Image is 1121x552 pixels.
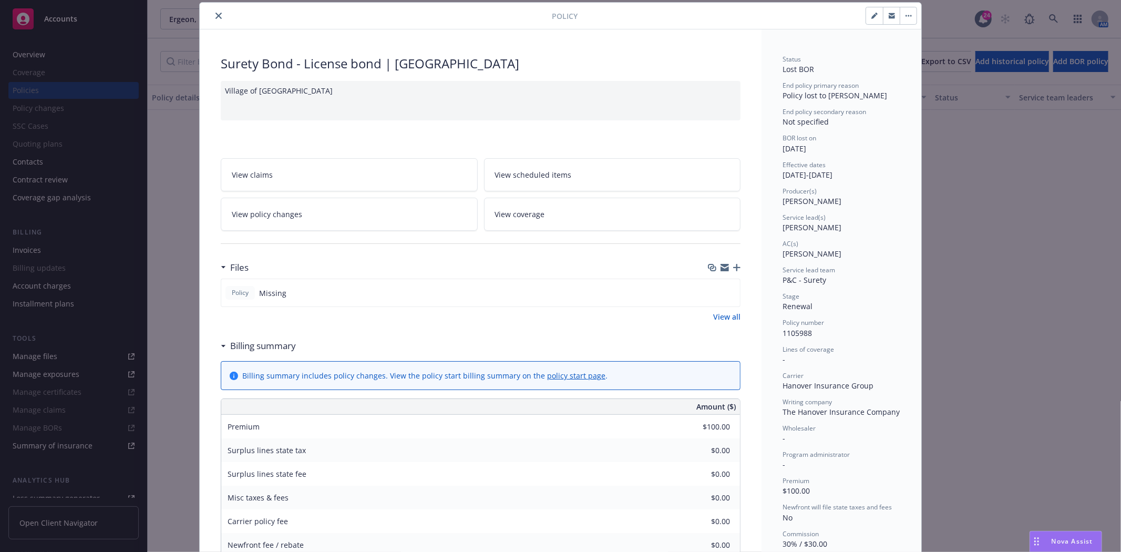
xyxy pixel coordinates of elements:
a: View scheduled items [484,158,741,191]
span: Service lead team [783,265,835,274]
span: Lost BOR [783,64,814,74]
input: 0.00 [668,514,736,529]
span: Policy lost to [PERSON_NAME] [783,90,887,100]
button: Nova Assist [1030,531,1102,552]
span: [DATE] [783,144,806,154]
span: Carrier policy fee [228,516,288,526]
button: close [212,9,225,22]
a: View claims [221,158,478,191]
span: Newfront fee / rebate [228,540,304,550]
div: Files [221,261,249,274]
span: Missing [259,288,286,299]
a: policy start page [547,371,605,381]
span: 1105988 [783,328,812,338]
span: Renewal [783,301,813,311]
a: View coverage [484,198,741,231]
span: 30% / $30.00 [783,539,827,549]
span: Commission [783,529,819,538]
span: Surplus lines state tax [228,445,306,455]
span: Policy number [783,318,824,327]
span: Surplus lines state fee [228,469,306,479]
span: Carrier [783,371,804,380]
span: Nova Assist [1052,537,1093,546]
span: Policy [230,288,251,298]
div: Billing summary [221,339,296,353]
span: Status [783,55,801,64]
span: End policy secondary reason [783,107,866,116]
span: Wholesaler [783,424,816,433]
span: - [783,459,785,469]
span: - [783,354,785,364]
span: Newfront will file state taxes and fees [783,503,892,512]
span: View policy changes [232,209,302,220]
div: Billing summary includes policy changes. View the policy start billing summary on the . [242,370,608,381]
span: Misc taxes & fees [228,493,289,503]
span: Premium [783,476,809,485]
span: Lines of coverage [783,345,834,354]
span: BOR lost on [783,134,816,142]
span: End policy primary reason [783,81,859,90]
span: [PERSON_NAME] [783,249,841,259]
span: Not specified [783,117,829,127]
span: AC(s) [783,239,798,248]
span: View scheduled items [495,169,572,180]
span: - [783,433,785,443]
span: Producer(s) [783,187,817,196]
span: Writing company [783,397,832,406]
input: 0.00 [668,466,736,482]
span: Service lead(s) [783,213,826,222]
div: Surety Bond - License bond | [GEOGRAPHIC_DATA] [221,55,741,73]
h3: Billing summary [230,339,296,353]
h3: Files [230,261,249,274]
span: Premium [228,422,260,432]
input: 0.00 [668,490,736,506]
span: Effective dates [783,160,826,169]
div: Drag to move [1030,531,1043,551]
a: View policy changes [221,198,478,231]
input: 0.00 [668,419,736,435]
a: View all [713,311,741,322]
span: [PERSON_NAME] [783,196,841,206]
span: View claims [232,169,273,180]
span: Amount ($) [696,401,736,412]
input: 0.00 [668,443,736,458]
span: The Hanover Insurance Company [783,407,900,417]
span: Stage [783,292,799,301]
div: Village of [GEOGRAPHIC_DATA] [221,81,741,120]
span: P&C - Surety [783,275,826,285]
span: No [783,513,793,523]
span: Program administrator [783,450,850,459]
div: [DATE] - [DATE] [783,160,900,180]
span: [PERSON_NAME] [783,222,841,232]
span: Policy [552,11,578,22]
span: $100.00 [783,486,810,496]
span: Hanover Insurance Group [783,381,873,391]
span: View coverage [495,209,545,220]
